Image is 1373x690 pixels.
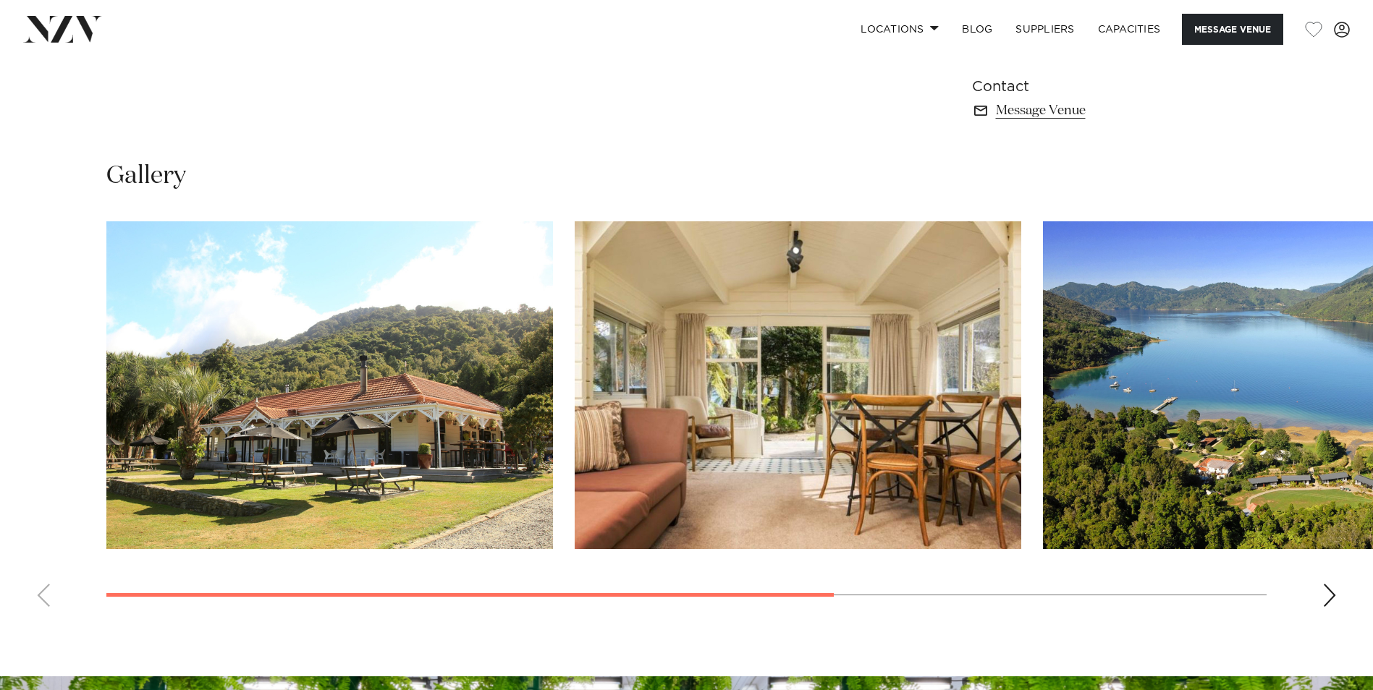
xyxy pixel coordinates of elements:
[575,221,1021,549] swiper-slide: 2 / 4
[972,76,1208,98] h6: Contact
[972,101,1208,121] a: Message Venue
[106,160,186,192] h2: Gallery
[23,16,102,42] img: nzv-logo.png
[1182,14,1283,45] button: Message Venue
[950,14,1004,45] a: BLOG
[1086,14,1173,45] a: Capacities
[106,221,553,549] swiper-slide: 1 / 4
[849,14,950,45] a: Locations
[1004,14,1086,45] a: SUPPLIERS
